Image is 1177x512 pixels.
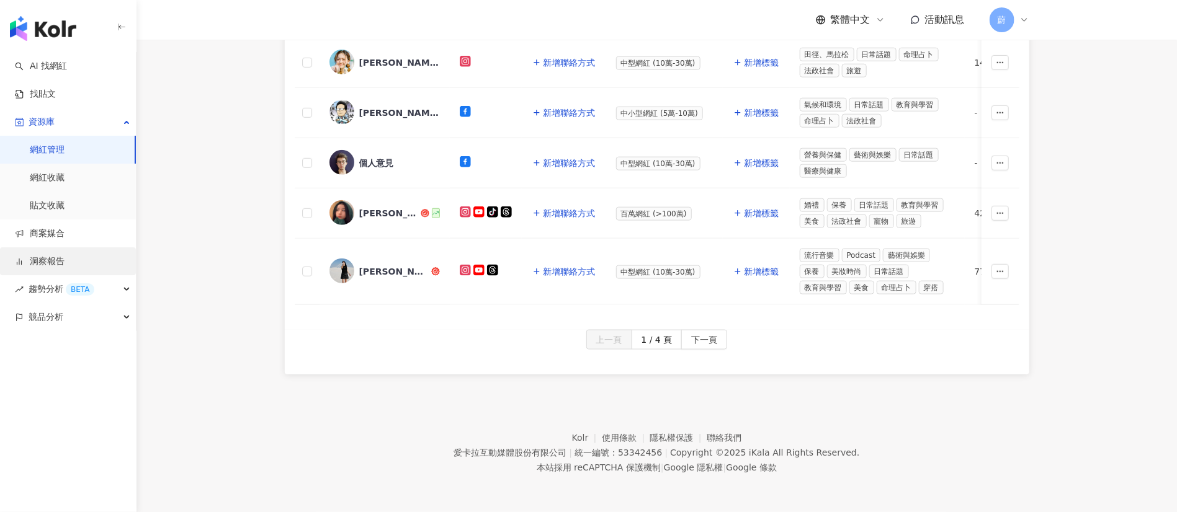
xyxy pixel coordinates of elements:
[329,100,354,125] img: KOL Avatar
[532,201,596,226] button: 新增聯絡方式
[15,227,65,240] a: 商案媒合
[745,58,779,68] span: 新增標籤
[726,462,777,472] a: Google 條款
[532,259,596,284] button: 新增聯絡方式
[359,56,440,69] div: [PERSON_NAME]｜[PERSON_NAME]
[842,64,867,77] span: 旅遊
[650,433,707,443] a: 隱私權保護
[965,138,1032,188] td: -
[575,448,662,457] div: 統一編號：53342456
[329,200,354,225] img: KOL Avatar
[800,281,847,294] span: 教育與學習
[681,330,727,350] button: 下一頁
[616,207,692,221] span: 百萬網紅 (>100萬)
[723,462,727,472] span: |
[15,88,56,100] a: 找貼文
[897,214,921,228] span: 旅遊
[919,281,944,294] span: 穿搭
[800,98,847,112] span: 氣候和環境
[586,330,632,350] button: 上一頁
[569,448,572,457] span: |
[800,164,847,178] span: 醫療與健康
[15,60,67,73] a: searchAI 找網紅
[616,107,703,120] span: 中小型網紅 (5萬-10萬)
[842,249,881,262] span: Podcast
[544,158,596,168] span: 新增聯絡方式
[329,258,354,283] img: KOL Avatar
[661,462,664,472] span: |
[745,208,779,218] span: 新增標籤
[998,13,1006,27] span: 蔚
[359,207,419,219] div: [PERSON_NAME]
[616,265,700,279] span: 中型網紅 (10萬-30萬)
[857,48,897,61] span: 日常話題
[30,144,65,156] a: 網紅管理
[899,148,939,162] span: 日常話題
[66,283,94,296] div: BETA
[532,50,596,75] button: 新增聯絡方式
[800,114,839,128] span: 命理占卜
[359,107,440,119] div: [PERSON_NAME]
[733,50,780,75] button: 新增標籤
[800,64,839,77] span: 法政社會
[849,98,889,112] span: 日常話題
[632,330,682,350] button: 1 / 4 頁
[665,448,668,457] span: |
[733,151,780,175] button: 新增標籤
[544,267,596,276] span: 新增聯絡方式
[827,214,867,228] span: 法政社會
[733,201,780,226] button: 新增標籤
[899,48,939,61] span: 命理占卜
[745,267,779,276] span: 新增標籤
[691,330,717,350] span: 下一頁
[854,198,894,212] span: 日常話題
[883,249,930,262] span: 藝術與娛樂
[454,448,566,457] div: 愛卡拉互動媒體股份有限公司
[329,150,354,175] img: KOL Avatar
[749,448,770,457] a: iKala
[359,265,429,278] div: [PERSON_NAME]
[925,14,965,25] span: 活動訊息
[975,56,1022,69] div: 144,353
[664,462,723,472] a: Google 隱私權
[537,460,777,475] span: 本站採用 reCAPTCHA 保護機制
[359,157,394,169] div: 個人意見
[10,16,76,41] img: logo
[869,214,894,228] span: 寵物
[15,285,24,294] span: rise
[975,206,1022,220] div: 428,056
[827,198,852,212] span: 保養
[544,108,596,118] span: 新增聯絡方式
[29,275,94,303] span: 趨勢分析
[745,108,779,118] span: 新增標籤
[544,58,596,68] span: 新增聯絡方式
[800,148,847,162] span: 營養與保健
[800,198,825,212] span: 婚禮
[329,50,354,74] img: KOL Avatar
[800,265,825,278] span: 保養
[572,433,602,443] a: Kolr
[827,265,867,278] span: 美妝時尚
[616,157,700,170] span: 中型網紅 (10萬-30萬)
[544,208,596,218] span: 新增聯絡方式
[849,281,874,294] span: 美食
[602,433,650,443] a: 使用條款
[670,448,859,457] div: Copyright © 2025 All Rights Reserved.
[877,281,916,294] span: 命理占卜
[733,259,780,284] button: 新增標籤
[30,172,65,184] a: 網紅收藏
[733,100,780,125] button: 新增標籤
[29,303,63,331] span: 競品分析
[849,148,897,162] span: 藝術與娛樂
[869,265,909,278] span: 日常話題
[842,114,882,128] span: 法政社會
[745,158,779,168] span: 新增標籤
[616,56,700,70] span: 中型網紅 (10萬-30萬)
[800,249,839,262] span: 流行音樂
[29,108,55,136] span: 資源庫
[707,433,741,443] a: 聯絡我們
[975,265,1022,278] div: 77,771
[532,100,596,125] button: 新增聯絡方式
[892,98,939,112] span: 教育與學習
[30,200,65,212] a: 貼文收藏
